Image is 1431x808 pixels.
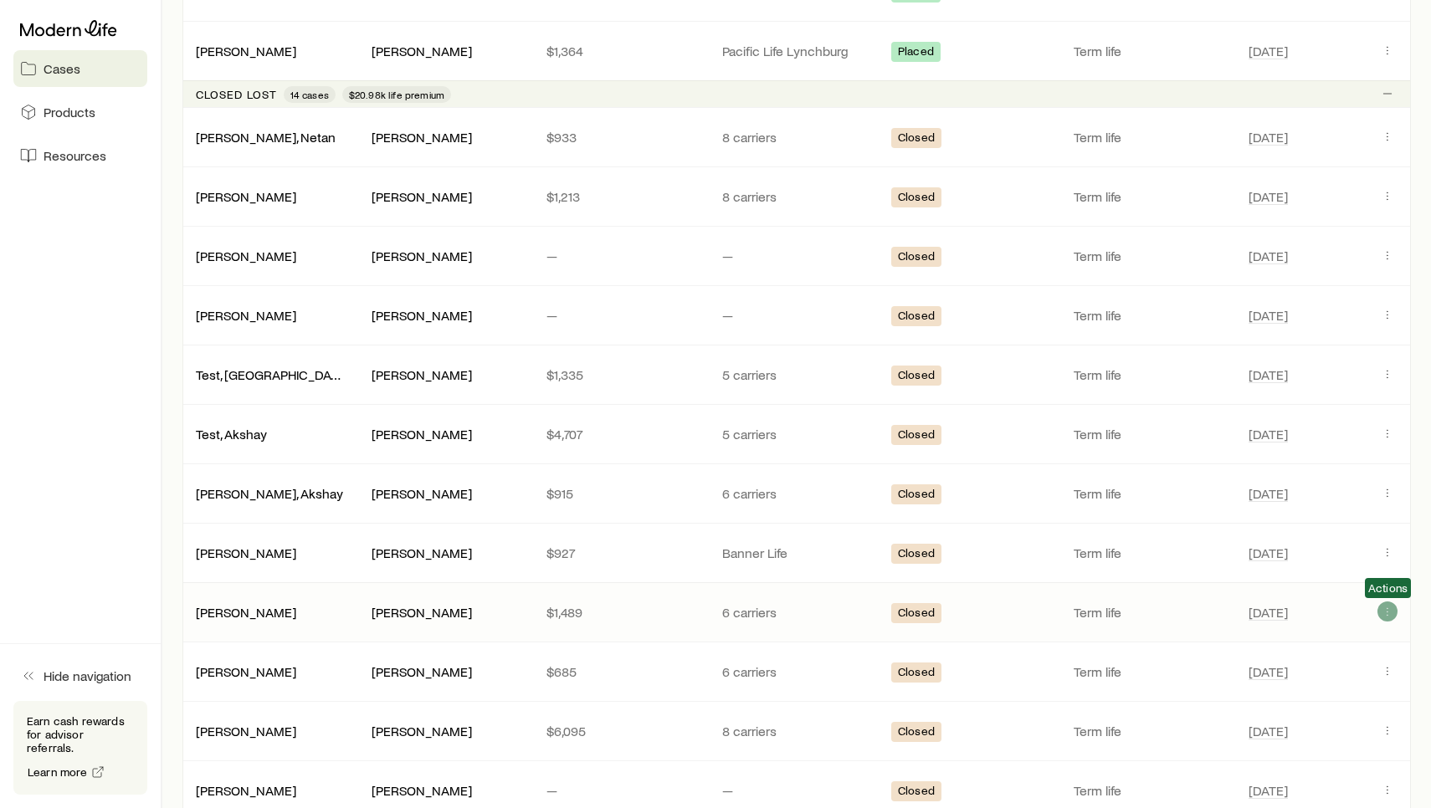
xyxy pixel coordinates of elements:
p: Term life [1074,43,1223,59]
p: $4,707 [546,426,695,442]
p: $685 [546,663,695,680]
div: [PERSON_NAME] [372,723,472,740]
span: [DATE] [1249,663,1288,680]
div: Test, [GEOGRAPHIC_DATA] [196,366,345,384]
span: [DATE] [1249,545,1288,561]
span: [DATE] [1249,485,1288,502]
span: Actions [1368,581,1408,595]
span: $20.98k life premium [349,88,444,101]
div: [PERSON_NAME] [196,723,296,740]
span: [DATE] [1249,426,1288,442]
div: [PERSON_NAME] [372,663,472,681]
span: Closed [898,784,935,801]
div: [PERSON_NAME] [372,366,472,384]
div: [PERSON_NAME] [196,663,296,681]
p: 8 carriers [722,188,871,205]
a: Resources [13,137,147,174]
p: Term life [1074,307,1223,324]
a: [PERSON_NAME] [196,188,296,204]
p: $1,364 [546,43,695,59]
a: Products [13,94,147,130]
a: Cases [13,50,147,87]
span: Closed [898,427,935,445]
p: Term life [1074,426,1223,442]
div: [PERSON_NAME] [196,782,296,800]
span: [DATE] [1249,248,1288,264]
p: 5 carriers [722,366,871,383]
button: Hide navigation [13,657,147,694]
span: [DATE] [1249,307,1288,324]
span: Closed [898,606,935,623]
span: Closed [898,249,935,267]
p: Term life [1074,723,1223,739]
div: [PERSON_NAME] [196,604,296,621]
a: [PERSON_NAME] [196,604,296,620]
div: [PERSON_NAME] [372,545,472,562]
span: Closed [898,487,935,504]
p: Term life [1074,545,1223,561]
span: Closed [898,309,935,326]
span: Closed [898,724,935,742]
p: — [546,782,695,799]
span: Hide navigation [44,667,131,684]
p: — [546,307,695,324]
div: [PERSON_NAME], Netan [196,129,336,146]
div: [PERSON_NAME] [372,248,472,265]
div: [PERSON_NAME] [372,188,472,206]
p: 6 carriers [722,604,871,621]
p: $933 [546,129,695,146]
p: Term life [1074,366,1223,383]
p: 6 carriers [722,485,871,502]
div: [PERSON_NAME] [196,188,296,206]
p: $6,095 [546,723,695,739]
p: — [722,782,871,799]
div: [PERSON_NAME] [196,307,296,325]
span: [DATE] [1249,188,1288,205]
div: [PERSON_NAME] [372,129,472,146]
a: [PERSON_NAME], Akshay [196,485,343,501]
a: [PERSON_NAME] [196,248,296,263]
p: Term life [1074,485,1223,502]
div: [PERSON_NAME] [372,485,472,503]
span: Placed [898,44,934,62]
p: Term life [1074,782,1223,799]
span: Resources [44,147,106,164]
span: [DATE] [1249,782,1288,799]
span: Closed [898,190,935,207]
p: — [546,248,695,264]
p: $1,335 [546,366,695,383]
p: 6 carriers [722,663,871,680]
div: [PERSON_NAME] [372,426,472,443]
p: Term life [1074,663,1223,680]
p: Term life [1074,604,1223,621]
div: [PERSON_NAME] [372,307,472,325]
span: Closed [898,665,935,683]
span: Learn more [28,766,88,778]
a: [PERSON_NAME] [196,782,296,798]
p: $915 [546,485,695,502]
p: 8 carriers [722,129,871,146]
p: $1,489 [546,604,695,621]
span: Closed [898,130,935,148]
span: Products [44,104,95,120]
a: [PERSON_NAME] [196,723,296,739]
a: [PERSON_NAME] [196,307,296,323]
span: Cases [44,60,80,77]
span: [DATE] [1249,366,1288,383]
div: Test, Akshay [196,426,267,443]
p: Pacific Life Lynchburg [722,43,871,59]
div: [PERSON_NAME], Akshay [196,485,343,503]
div: [PERSON_NAME] [372,782,472,800]
p: — [722,248,871,264]
p: 5 carriers [722,426,871,442]
p: Banner Life [722,545,871,561]
span: [DATE] [1249,129,1288,146]
a: [PERSON_NAME] [196,663,296,679]
a: [PERSON_NAME], Netan [196,129,336,145]
div: [PERSON_NAME] [372,604,472,621]
div: [PERSON_NAME] [196,248,296,265]
a: Test, Akshay [196,426,267,442]
p: 8 carriers [722,723,871,739]
span: 14 cases [290,88,329,101]
div: [PERSON_NAME] [372,43,472,60]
